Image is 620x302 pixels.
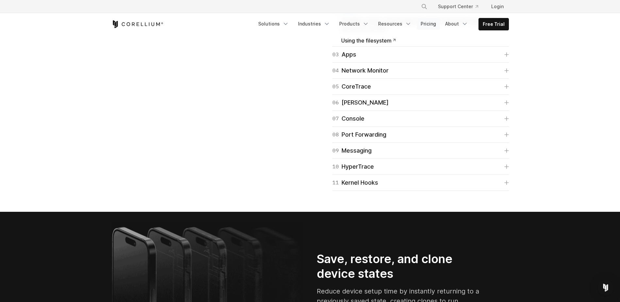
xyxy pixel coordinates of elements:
a: Support Center [433,1,483,12]
a: Products [335,18,373,30]
div: Network Monitor [332,66,389,75]
a: Industries [294,18,334,30]
a: 07Console [332,114,509,123]
div: HyperTrace [332,162,374,171]
span: 05 [332,82,339,91]
div: [PERSON_NAME] [332,98,389,107]
span: 10 [332,162,339,171]
div: Messaging [332,146,372,155]
a: 11Kernel Hooks [332,178,509,187]
span: 04 [332,66,339,75]
div: Apps [332,50,356,59]
span: 07 [332,114,339,123]
a: 06[PERSON_NAME] [332,98,509,107]
div: Kernel Hooks [332,178,378,187]
a: Corellium Home [111,20,163,28]
span: 09 [332,146,339,155]
a: Login [486,1,509,12]
a: 05CoreTrace [332,82,509,91]
a: Resources [374,18,415,30]
span: 06 [332,98,339,107]
a: 08Port Forwarding [332,130,509,139]
a: 04Network Monitor [332,66,509,75]
span: 08 [332,130,339,139]
a: Solutions [254,18,293,30]
a: Using the filesystem [341,38,396,43]
div: Console [332,114,364,123]
span: 03 [332,50,339,59]
a: 03Apps [332,50,509,59]
a: Pricing [417,18,440,30]
div: Navigation Menu [413,1,509,12]
button: Search [418,1,430,12]
div: CoreTrace [332,82,371,91]
a: 10HyperTrace [332,162,509,171]
h2: Save, restore, and clone device states [317,252,484,281]
a: About [441,18,472,30]
div: Port Forwarding [332,130,386,139]
div: Open Intercom Messenger [598,280,613,295]
a: Free Trial [479,18,509,30]
span: 11 [332,178,339,187]
div: Navigation Menu [254,18,509,30]
a: 09Messaging [332,146,509,155]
